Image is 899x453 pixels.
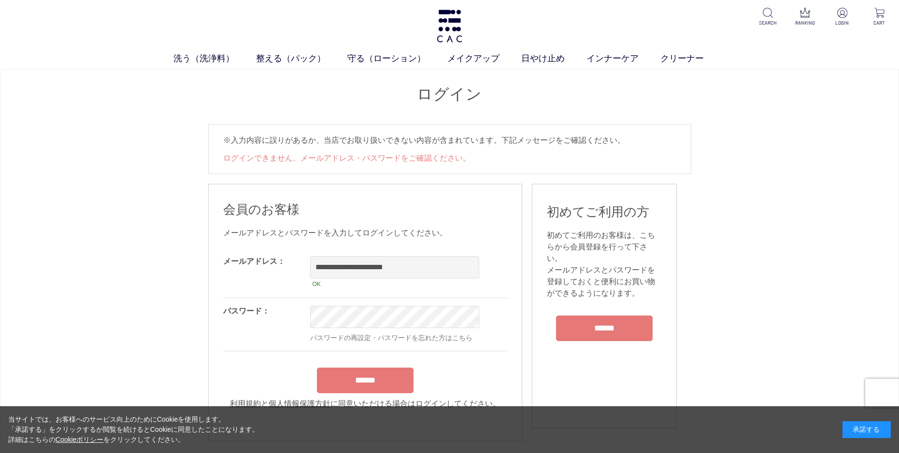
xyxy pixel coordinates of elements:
[223,152,676,164] li: ログインできません。メールアドレス・パスワードをご確認ください。
[347,52,447,65] a: 守る（ローション）
[830,8,854,27] a: LOGIN
[868,19,891,27] p: CART
[173,52,256,65] a: 洗う（洗浄料）
[586,52,660,65] a: インナーケア
[223,257,285,265] label: メールアドレス：
[868,8,891,27] a: CART
[310,278,479,290] div: OK
[310,334,472,342] a: パスワードの再設定・パスワードを忘れた方はこちら
[223,227,507,239] div: メールアドレスとパスワードを入力してログインしてください。
[223,134,676,147] p: ※入力内容に誤りがあるか、当店でお取り扱いできない内容が含まれています。下記メッセージをご確認ください。
[269,399,330,408] a: 個人情報保護方針
[756,8,780,27] a: SEARCH
[8,414,259,445] div: 当サイトでは、お客様へのサービス向上のためにCookieを使用します。 「承諾する」をクリックするか閲覧を続けるとCookieに同意したことになります。 詳細はこちらの をクリックしてください。
[547,230,662,299] div: 初めてご利用のお客様は、こちらから会員登録を行って下さい。 メールアドレスとパスワードを登録しておくと便利にお買い物ができるようになります。
[793,19,817,27] p: RANKING
[447,52,521,65] a: メイクアップ
[756,19,780,27] p: SEARCH
[830,19,854,27] p: LOGIN
[521,52,586,65] a: 日やけ止め
[223,398,507,410] div: と に同意いただける場合はログインしてください。
[256,52,347,65] a: 整える（パック）
[435,10,464,42] img: logo
[660,52,726,65] a: クリーナー
[208,84,691,105] h1: ログイン
[230,399,261,408] a: 利用規約
[223,307,270,315] label: パスワード：
[793,8,817,27] a: RANKING
[56,436,104,443] a: Cookieポリシー
[842,421,891,438] div: 承諾する
[547,205,649,219] span: 初めてご利用の方
[223,202,300,217] span: 会員のお客様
